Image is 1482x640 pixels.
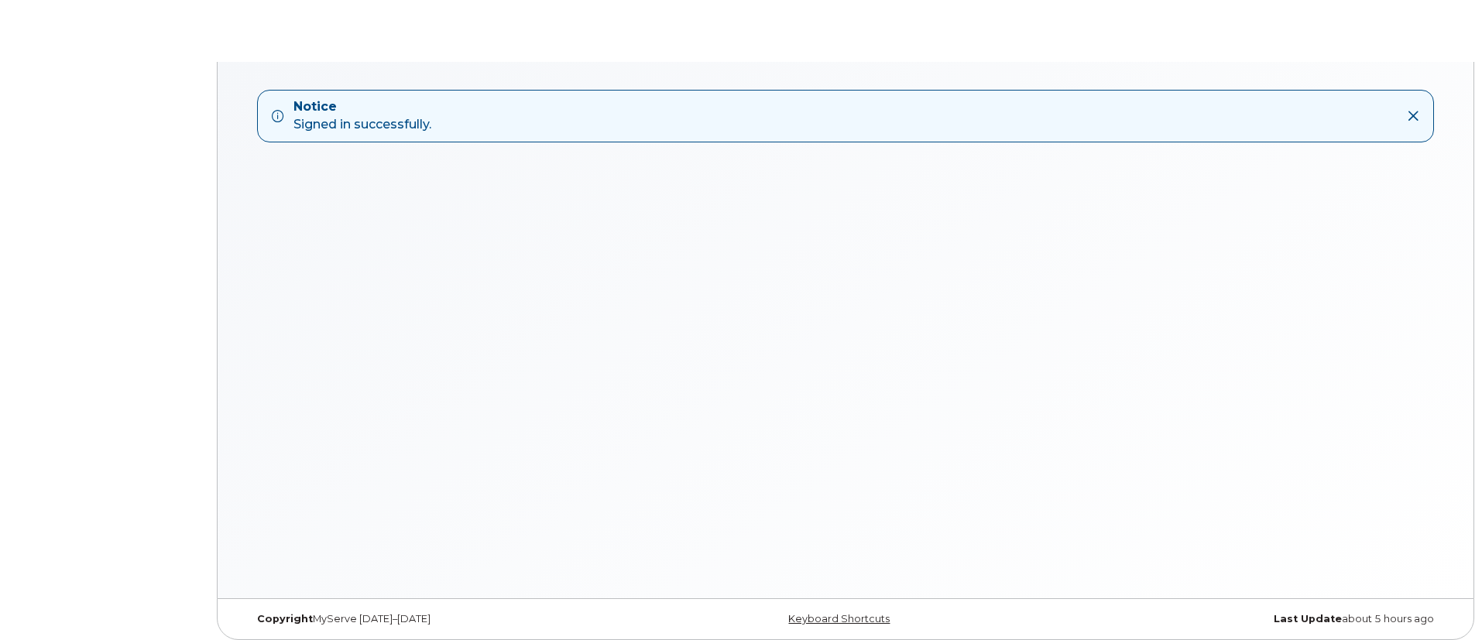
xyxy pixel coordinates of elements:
[1045,613,1446,625] div: about 5 hours ago
[293,98,431,116] strong: Notice
[257,613,313,625] strong: Copyright
[1274,613,1342,625] strong: Last Update
[245,613,646,625] div: MyServe [DATE]–[DATE]
[293,98,431,134] div: Signed in successfully.
[788,613,890,625] a: Keyboard Shortcuts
